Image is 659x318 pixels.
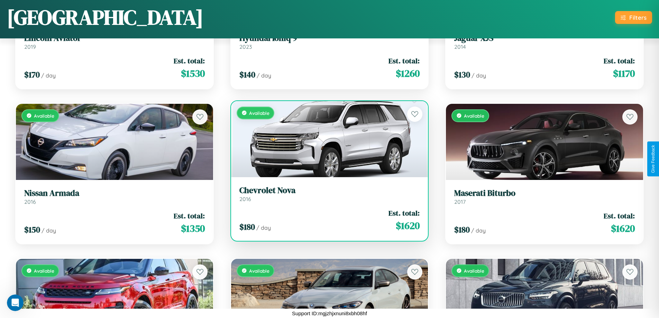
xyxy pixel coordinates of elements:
div: Give Feedback [651,145,656,173]
span: $ 180 [454,224,470,235]
span: Est. total: [604,211,635,221]
h3: Lincoln Aviator [24,33,205,43]
h1: [GEOGRAPHIC_DATA] [7,3,203,31]
span: $ 1170 [613,66,635,80]
span: Available [249,268,269,274]
h3: Chevrolet Nova [239,185,420,196]
span: $ 1350 [181,221,205,235]
span: $ 140 [239,69,255,80]
span: $ 150 [24,224,40,235]
span: $ 1530 [181,66,205,80]
h3: Hyundai Ioniq 9 [239,33,420,43]
span: 2019 [24,43,36,50]
span: / day [41,72,56,79]
p: Support ID: mgjzhjxnuni8xbh08hf [292,309,367,318]
span: 2017 [454,198,466,205]
span: Available [34,113,54,119]
span: / day [257,72,271,79]
span: Available [464,113,484,119]
span: Est. total: [388,208,420,218]
h3: Jaguar XJS [454,33,635,43]
span: Est. total: [388,56,420,66]
span: $ 1620 [396,219,420,233]
div: Filters [629,14,647,21]
button: Filters [615,11,652,24]
a: Lincoln Aviator2019 [24,33,205,50]
span: Est. total: [604,56,635,66]
h3: Nissan Armada [24,188,205,198]
span: / day [472,72,486,79]
iframe: Intercom live chat [7,294,24,311]
span: Available [34,268,54,274]
span: 2016 [239,196,251,202]
span: $ 180 [239,221,255,233]
a: Hyundai Ioniq 92023 [239,33,420,50]
span: Available [464,268,484,274]
span: Est. total: [174,56,205,66]
span: 2016 [24,198,36,205]
span: $ 170 [24,69,40,80]
span: / day [42,227,56,234]
h3: Maserati Biturbo [454,188,635,198]
span: Est. total: [174,211,205,221]
a: Nissan Armada2016 [24,188,205,205]
span: Available [249,110,269,116]
a: Jaguar XJS2014 [454,33,635,50]
span: 2023 [239,43,252,50]
a: Maserati Biturbo2017 [454,188,635,205]
span: / day [471,227,486,234]
span: 2014 [454,43,466,50]
a: Chevrolet Nova2016 [239,185,420,202]
span: / day [256,224,271,231]
span: $ 1620 [611,221,635,235]
span: $ 1260 [396,66,420,80]
span: $ 130 [454,69,470,80]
